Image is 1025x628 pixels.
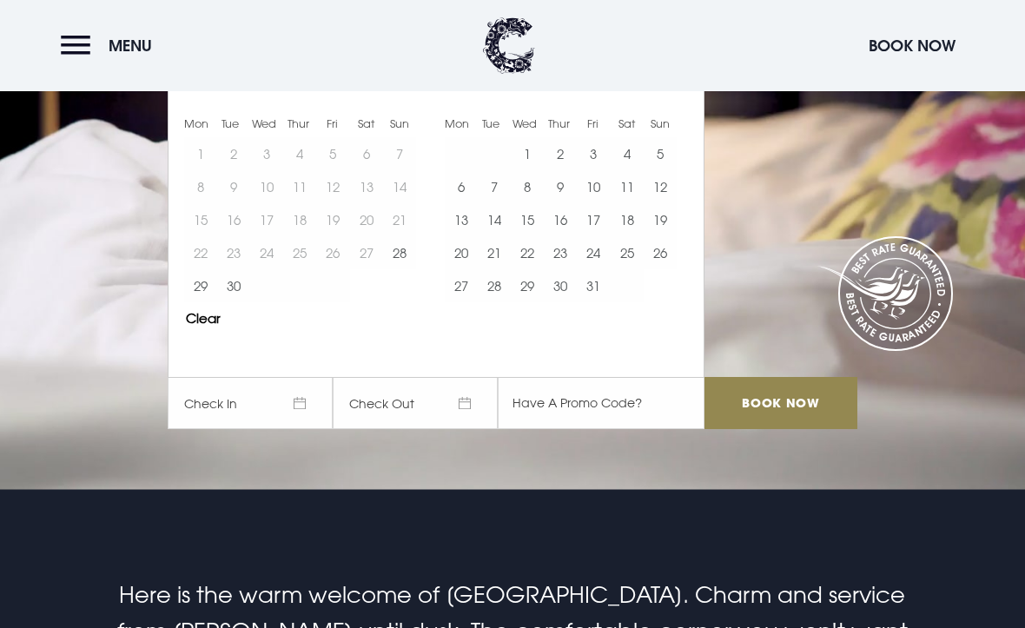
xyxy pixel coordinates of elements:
td: Choose Thursday, October 9, 2025 as your start date. [544,170,577,203]
button: 30 [217,269,250,302]
td: Choose Tuesday, October 28, 2025 as your start date. [478,269,511,302]
button: Book Now [860,27,964,64]
button: 8 [511,170,544,203]
td: Choose Saturday, October 4, 2025 as your start date. [611,137,644,170]
span: Check In [168,377,333,429]
td: Choose Wednesday, October 22, 2025 as your start date. [511,236,544,269]
button: 12 [644,170,677,203]
td: Choose Sunday, October 26, 2025 as your start date. [644,236,677,269]
input: Book Now [704,377,857,429]
td: Choose Friday, October 24, 2025 as your start date. [577,236,610,269]
button: Menu [61,27,161,64]
button: 27 [445,269,478,302]
td: Choose Sunday, October 12, 2025 as your start date. [644,170,677,203]
button: 29 [511,269,544,302]
button: 26 [644,236,677,269]
td: Choose Monday, September 29, 2025 as your start date. [184,269,217,302]
button: 5 [644,137,677,170]
td: Choose Saturday, October 11, 2025 as your start date. [611,170,644,203]
button: 29 [184,269,217,302]
button: 24 [577,236,610,269]
td: Choose Wednesday, October 29, 2025 as your start date. [511,269,544,302]
button: Clear [186,312,221,325]
button: 11 [611,170,644,203]
td: Choose Wednesday, October 15, 2025 as your start date. [511,203,544,236]
td: Choose Sunday, October 19, 2025 as your start date. [644,203,677,236]
input: Have A Promo Code? [498,377,704,429]
button: 31 [577,269,610,302]
button: 28 [478,269,511,302]
button: 15 [511,203,544,236]
button: 10 [577,170,610,203]
button: 14 [478,203,511,236]
button: 9 [544,170,577,203]
td: Choose Tuesday, October 14, 2025 as your start date. [478,203,511,236]
td: Choose Wednesday, October 1, 2025 as your start date. [511,137,544,170]
td: Choose Monday, October 13, 2025 as your start date. [445,203,478,236]
button: 13 [445,203,478,236]
td: Choose Thursday, October 23, 2025 as your start date. [544,236,577,269]
button: 18 [611,203,644,236]
button: 22 [511,236,544,269]
td: Choose Friday, October 31, 2025 as your start date. [577,269,610,302]
td: Choose Thursday, October 16, 2025 as your start date. [544,203,577,236]
button: 4 [611,137,644,170]
button: 7 [478,170,511,203]
button: 6 [445,170,478,203]
button: 21 [478,236,511,269]
button: 17 [577,203,610,236]
td: Choose Monday, October 27, 2025 as your start date. [445,269,478,302]
button: 3 [577,137,610,170]
button: 23 [544,236,577,269]
button: 2 [544,137,577,170]
img: Clandeboye Lodge [483,17,535,74]
td: Choose Tuesday, September 30, 2025 as your start date. [217,269,250,302]
button: 25 [611,236,644,269]
td: Choose Friday, October 3, 2025 as your start date. [577,137,610,170]
td: Choose Tuesday, October 7, 2025 as your start date. [478,170,511,203]
td: Choose Saturday, October 18, 2025 as your start date. [611,203,644,236]
td: Choose Friday, October 10, 2025 as your start date. [577,170,610,203]
button: 28 [383,236,416,269]
button: 30 [544,269,577,302]
span: Menu [109,36,152,56]
td: Choose Saturday, October 25, 2025 as your start date. [611,236,644,269]
td: Choose Monday, October 6, 2025 as your start date. [445,170,478,203]
td: Choose Thursday, October 30, 2025 as your start date. [544,269,577,302]
td: Choose Monday, October 20, 2025 as your start date. [445,236,478,269]
button: 19 [644,203,677,236]
td: Choose Tuesday, October 21, 2025 as your start date. [478,236,511,269]
td: Choose Sunday, October 5, 2025 as your start date. [644,137,677,170]
button: 16 [544,203,577,236]
td: Choose Thursday, October 2, 2025 as your start date. [544,137,577,170]
td: Choose Wednesday, October 8, 2025 as your start date. [511,170,544,203]
td: Choose Friday, October 17, 2025 as your start date. [577,203,610,236]
span: Check Out [333,377,498,429]
td: Choose Sunday, September 28, 2025 as your start date. [383,236,416,269]
button: 1 [511,137,544,170]
button: 20 [445,236,478,269]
